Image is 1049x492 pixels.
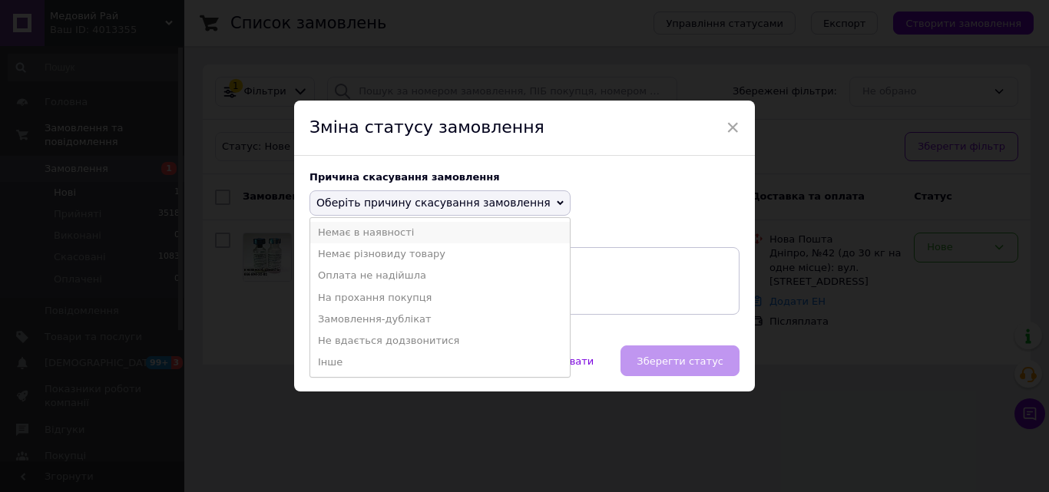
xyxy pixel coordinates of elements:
[310,330,570,352] li: Не вдається додзвонитися
[310,243,570,265] li: Немає різновиду товару
[726,114,740,140] span: ×
[316,196,551,209] span: Оберіть причину скасування замовлення
[310,352,570,373] li: Інше
[310,287,570,309] li: На прохання покупця
[310,222,570,243] li: Немає в наявності
[310,309,570,330] li: Замовлення-дублікат
[310,265,570,286] li: Оплата не надійшла
[309,171,740,183] div: Причина скасування замовлення
[294,101,755,156] div: Зміна статусу замовлення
